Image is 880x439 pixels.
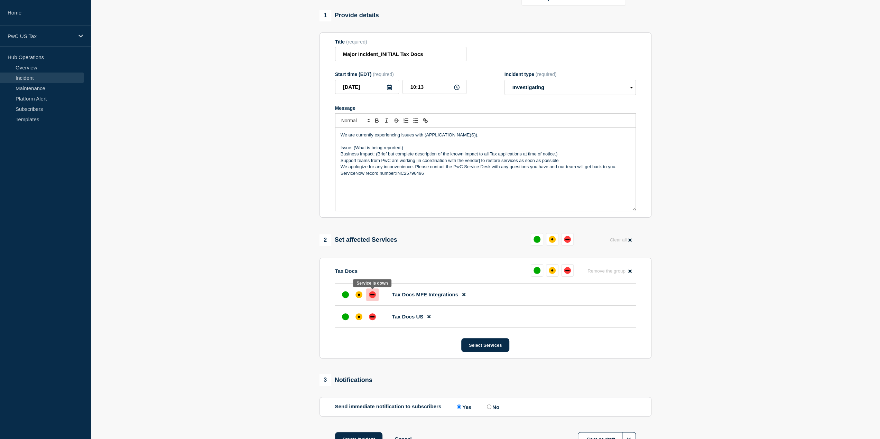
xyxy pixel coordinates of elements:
div: down [564,267,571,274]
p: ServiceNow record number:INC25796496 [341,170,630,176]
p: Support teams from PwC are working [in coordination with the vendor] to restore services as soon ... [341,158,630,164]
span: Remove the group [587,268,626,274]
div: Provide details [319,10,379,21]
div: Notifications [319,374,372,386]
button: Toggle link [420,116,430,125]
button: Toggle strikethrough text [391,116,401,125]
button: Toggle ordered list [401,116,411,125]
p: Business Impact: (Brief but complete description of the known impact to all Tax applications at t... [341,151,630,157]
div: up [342,313,349,320]
div: affected [549,267,556,274]
button: Toggle bold text [372,116,382,125]
div: down [564,236,571,243]
button: up [531,264,543,277]
span: (required) [373,71,394,77]
input: HH:MM [402,80,466,94]
div: Message [335,128,636,211]
span: 2 [319,234,331,246]
button: Remove the group [583,264,636,278]
div: Incident type [504,71,636,77]
input: Yes [457,404,461,409]
div: Start time (EDT) [335,71,466,77]
span: Tax Docs US [392,314,424,319]
button: down [561,264,574,277]
span: (required) [536,71,557,77]
p: We are currently experiencing issues with (APPLICATION NAME(S)). [341,132,630,138]
div: up [342,291,349,298]
div: up [534,267,540,274]
div: Set affected Services [319,234,397,246]
label: Yes [455,403,471,410]
button: up [531,233,543,246]
input: No [487,404,491,409]
button: affected [546,233,558,246]
div: down [369,313,376,320]
p: PwC US Tax [8,33,74,39]
span: (required) [346,39,367,45]
span: Tax Docs MFE Integrations [392,292,458,297]
button: down [561,233,574,246]
div: down [369,291,376,298]
button: Select Services [461,338,509,352]
button: Clear all [605,233,636,247]
div: affected [355,291,362,298]
div: Message [335,105,636,111]
select: Incident type [504,80,636,95]
span: 3 [319,374,331,386]
div: up [534,236,540,243]
button: affected [546,264,558,277]
div: affected [355,313,362,320]
button: Toggle italic text [382,116,391,125]
p: Issue: (What is being reported.) [341,145,630,151]
input: Title [335,47,466,61]
div: Send immediate notification to subscribers [335,403,636,410]
label: No [485,403,499,410]
span: Font size [338,116,372,125]
div: affected [549,236,556,243]
p: Send immediate notification to subscribers [335,403,442,410]
div: Service is down [356,281,388,286]
div: Title [335,39,466,45]
p: Tax Docs [335,268,358,274]
p: We apologize for any inconvenience. Please contact the PwC Service Desk with any questions you ha... [341,164,630,170]
span: 1 [319,10,331,21]
button: Toggle bulleted list [411,116,420,125]
input: YYYY-MM-DD [335,80,399,94]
